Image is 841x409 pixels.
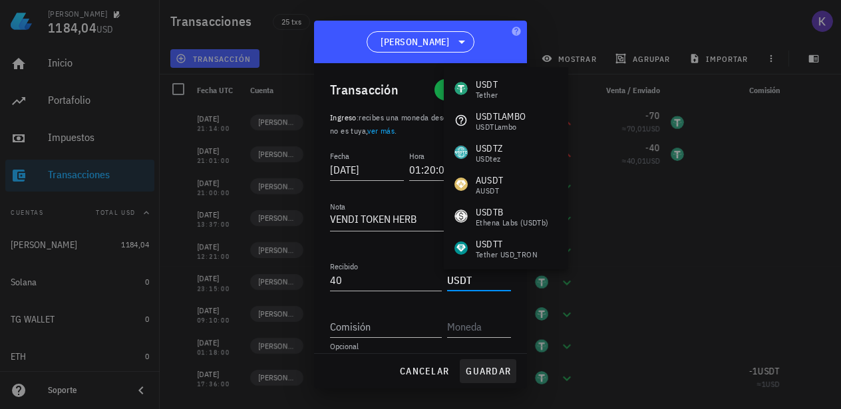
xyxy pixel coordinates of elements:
[476,78,498,91] div: USDT
[330,261,358,271] label: Recibido
[330,151,349,161] label: Fecha
[367,126,395,136] a: ver más
[465,365,511,377] span: guardar
[330,202,345,211] label: Nota
[399,365,449,377] span: cancelar
[381,35,449,49] span: [PERSON_NAME]
[476,187,503,195] div: aUSDT
[330,79,399,100] div: Transacción
[476,251,538,259] div: Tether USD_TRON
[447,316,508,337] input: Moneda
[394,359,454,383] button: cancelar
[476,142,502,155] div: USDTZ
[409,151,424,161] label: Hora
[476,237,538,251] div: USDTT
[476,123,526,131] div: USDTLambo
[476,174,503,187] div: AUSDT
[476,91,498,99] div: Tether
[330,112,508,136] span: recibes una moneda desde una cuenta que no es tuya, .
[454,82,468,95] div: USDT-icon
[330,342,511,350] div: Opcional
[454,209,468,223] div: USDTB-icon
[447,269,508,291] input: Moneda
[330,111,511,138] p: :
[476,110,526,123] div: USDTLAMBO
[454,241,468,255] div: USDTT-icon
[454,178,468,191] div: AUSDT-icon
[330,112,357,122] span: Ingreso
[476,205,549,219] div: USDTB
[460,359,516,383] button: guardar
[476,155,502,163] div: USDtez
[476,219,549,227] div: Ethena Labs (USDTb)
[454,146,468,159] div: USDTZ-icon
